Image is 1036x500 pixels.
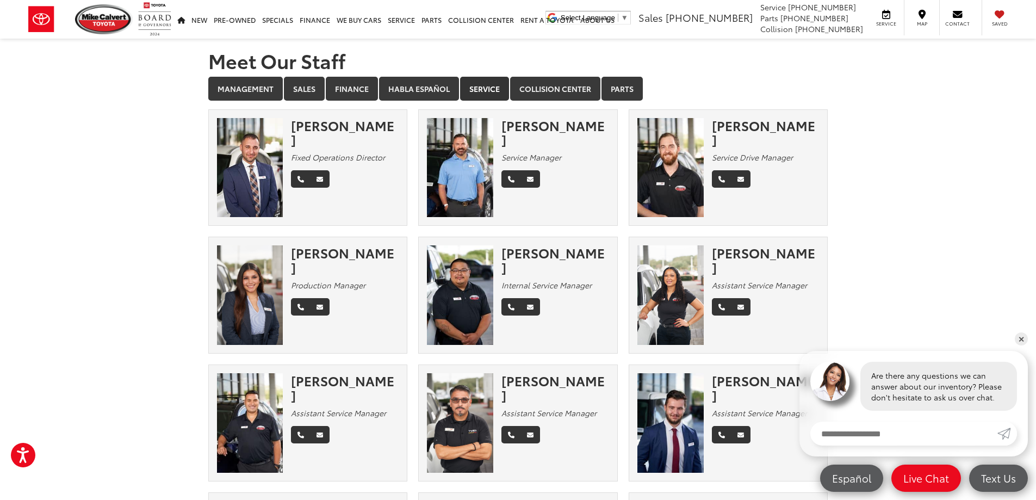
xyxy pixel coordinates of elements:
a: Text Us [969,465,1028,492]
em: Assistant Service Manager [291,408,386,418]
em: Service Manager [501,152,561,163]
div: [PERSON_NAME] [501,118,609,147]
a: Management [208,77,283,101]
img: Jonathan Hiatt [637,373,704,473]
input: Enter your message [810,422,997,446]
img: Eric Majors [427,118,493,218]
a: Habla Español [379,77,459,101]
span: Sales [638,10,663,24]
img: Agent profile photo [810,362,849,401]
span: Service [874,20,898,27]
a: Email [520,426,540,443]
em: Assistant Service Manager [501,408,597,418]
img: Faith Pretre [217,245,283,345]
img: Paco Mendoza [427,245,493,345]
span: Saved [988,20,1012,27]
h1: Meet Our Staff [208,50,828,71]
div: [PERSON_NAME] [501,373,609,402]
div: [PERSON_NAME] [291,373,399,402]
a: Phone [501,298,521,316]
span: Parts [760,13,778,23]
div: [PERSON_NAME] [291,118,399,147]
span: ▼ [621,14,628,22]
span: Service [760,2,786,13]
div: [PERSON_NAME] [501,245,609,274]
a: Phone [291,426,311,443]
span: [PHONE_NUMBER] [788,2,856,13]
a: Email [520,298,540,316]
a: Sales [284,77,325,101]
img: Starr Hines [637,245,704,345]
em: Service Drive Manager [712,152,793,163]
a: Email [520,170,540,188]
div: [PERSON_NAME] [712,118,820,147]
a: Phone [501,426,521,443]
img: Matthew Winston [217,118,283,218]
a: Finance [326,77,378,101]
div: [PERSON_NAME] [712,373,820,402]
div: Are there any questions we can answer about our inventory? Please don't hesitate to ask us over c... [860,362,1017,411]
a: Phone [712,170,731,188]
a: Submit [997,422,1017,446]
div: Department Tabs [208,77,828,102]
a: Live Chat [891,465,961,492]
a: Español [820,465,883,492]
img: Joseph Bernal [217,373,283,473]
a: Phone [291,170,311,188]
span: Text Us [976,471,1021,485]
span: [PHONE_NUMBER] [795,23,863,34]
div: [PERSON_NAME] [712,245,820,274]
span: [PHONE_NUMBER] [666,10,753,24]
a: Collision Center [510,77,600,101]
a: Email [310,170,330,188]
a: Parts [601,77,643,101]
em: Assistant Service Manager [712,280,807,291]
a: Email [731,170,750,188]
span: Contact [945,20,970,27]
div: [PERSON_NAME] [291,245,399,274]
img: Mike Calvert Toyota [75,4,133,34]
em: Fixed Operations Director [291,152,385,163]
span: [PHONE_NUMBER] [780,13,848,23]
a: Phone [712,298,731,316]
a: Service [460,77,509,101]
em: Production Manager [291,280,365,291]
a: Phone [712,426,731,443]
span: Map [910,20,934,27]
a: Email [310,298,330,316]
a: Phone [291,298,311,316]
em: Internal Service Manager [501,280,592,291]
a: Email [310,426,330,443]
a: Email [731,298,750,316]
a: Phone [501,170,521,188]
a: Email [731,426,750,443]
span: Live Chat [898,471,954,485]
img: James Bagwell [637,118,704,218]
span: Collision [760,23,793,34]
img: Ross Rubio [427,373,493,473]
em: Assistant Service Manager [712,408,807,418]
span: Español [827,471,877,485]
